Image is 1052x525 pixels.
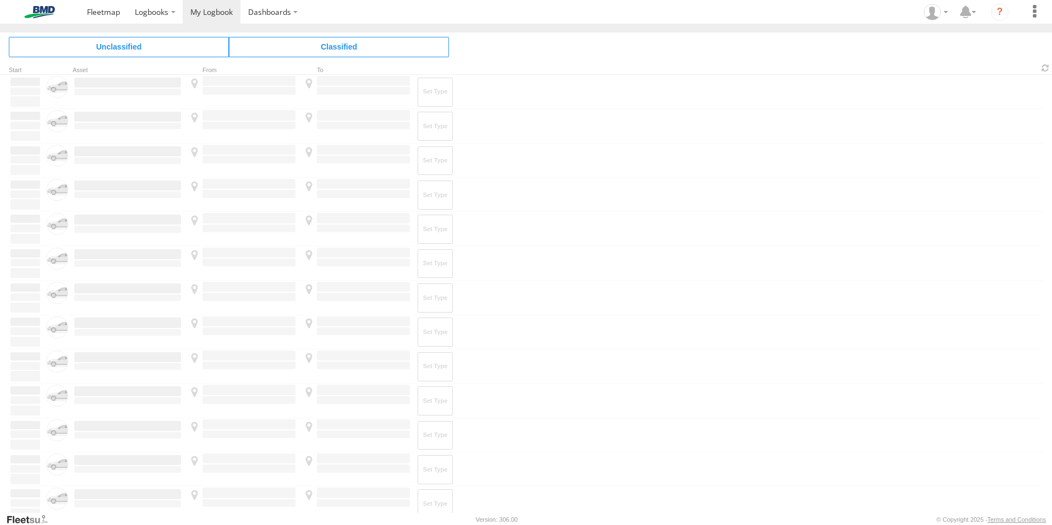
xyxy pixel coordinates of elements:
[476,516,518,523] div: Version: 306.00
[302,68,412,73] div: To
[9,68,42,73] div: Click to Sort
[73,68,183,73] div: Asset
[920,4,952,20] div: Chris Brett
[988,516,1046,523] a: Terms and Conditions
[9,37,229,57] span: Click to view Unclassified Trips
[187,68,297,73] div: From
[936,516,1046,523] div: © Copyright 2025 -
[229,37,449,57] span: Click to view Classified Trips
[11,6,68,18] img: bmd-logo.svg
[991,3,1009,21] i: ?
[1039,63,1052,73] span: Refresh
[6,514,57,525] a: Visit our Website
